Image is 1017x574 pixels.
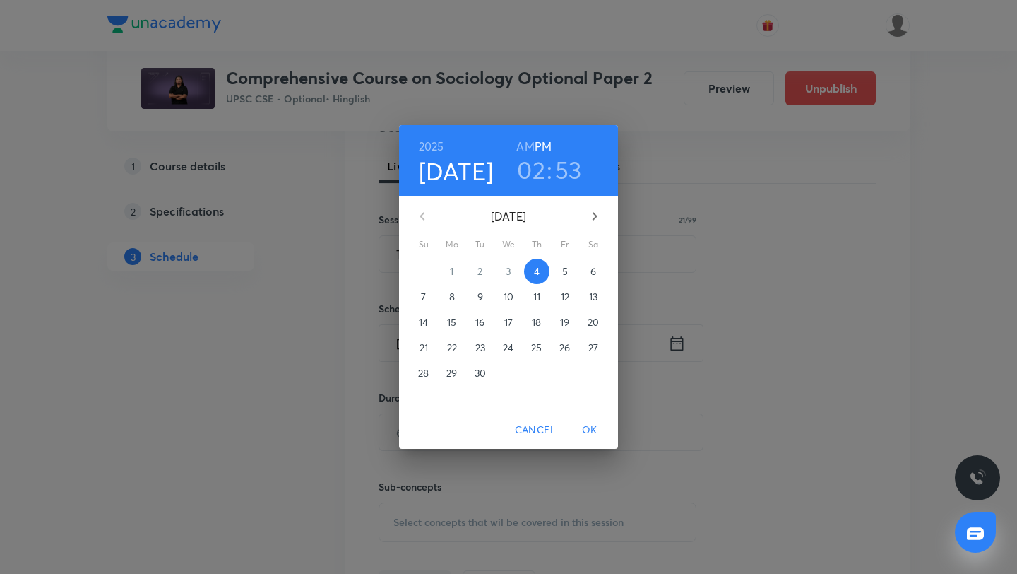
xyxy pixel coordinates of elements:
button: 9 [468,284,493,310]
button: OK [567,417,612,443]
button: 5 [552,259,578,284]
span: Su [411,238,436,252]
p: 6 [590,264,596,279]
p: 14 [419,315,428,329]
button: [DATE] [419,156,494,186]
p: 10 [504,290,513,304]
p: 8 [449,290,455,304]
span: Tu [468,238,493,252]
button: Cancel [509,417,561,443]
p: 28 [418,366,429,380]
p: 15 [447,315,456,329]
button: 53 [555,155,582,184]
button: 12 [552,284,578,310]
h3: : [547,155,552,184]
button: AM [516,136,534,156]
span: Cancel [515,421,556,439]
button: 6 [581,259,606,284]
button: 27 [581,335,606,361]
p: 13 [589,290,597,304]
button: 25 [524,335,549,361]
button: 23 [468,335,493,361]
button: 17 [496,310,521,335]
button: 4 [524,259,549,284]
span: We [496,238,521,252]
p: 22 [447,341,457,355]
p: 4 [534,264,540,279]
button: 19 [552,310,578,335]
p: 12 [561,290,569,304]
p: 7 [421,290,426,304]
p: 25 [531,341,542,355]
button: 16 [468,310,493,335]
button: 11 [524,284,549,310]
p: 23 [475,341,485,355]
p: 17 [504,315,513,329]
button: 20 [581,310,606,335]
span: OK [573,421,607,439]
p: 20 [588,315,599,329]
button: PM [535,136,552,156]
span: Fr [552,238,578,252]
button: 22 [439,335,465,361]
p: 27 [588,341,598,355]
p: 5 [562,264,568,279]
span: Sa [581,238,606,252]
button: 13 [581,284,606,310]
button: 24 [496,335,521,361]
p: 16 [475,315,484,329]
p: 26 [559,341,570,355]
span: Mo [439,238,465,252]
button: 10 [496,284,521,310]
button: 02 [517,155,545,184]
button: 15 [439,310,465,335]
button: 29 [439,361,465,386]
p: 24 [503,341,513,355]
p: 21 [420,341,428,355]
button: 26 [552,335,578,361]
p: 9 [477,290,483,304]
p: 30 [475,366,486,380]
button: 2025 [419,136,444,156]
p: [DATE] [439,208,578,225]
span: Th [524,238,549,252]
button: 14 [411,310,436,335]
button: 18 [524,310,549,335]
button: 28 [411,361,436,386]
p: 11 [533,290,540,304]
p: 19 [560,315,569,329]
p: 18 [532,315,541,329]
button: 21 [411,335,436,361]
button: 8 [439,284,465,310]
p: 29 [446,366,457,380]
button: 30 [468,361,493,386]
button: 7 [411,284,436,310]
